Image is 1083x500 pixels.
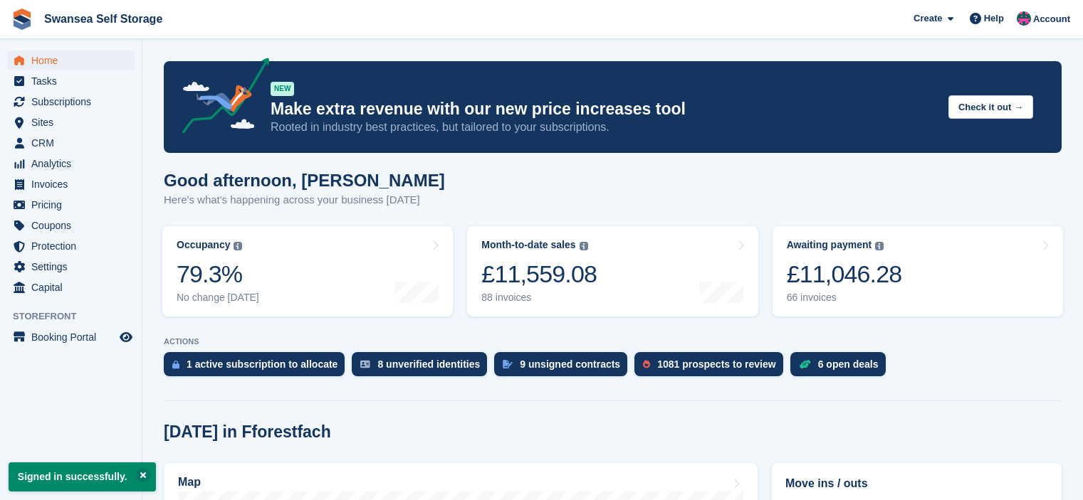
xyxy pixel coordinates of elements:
[13,309,142,324] span: Storefront
[164,352,352,383] a: 1 active subscription to allocate
[31,216,117,235] span: Coupons
[360,360,370,368] img: verify_identity-adf6edd0f0f0b5bbfe63781bf79b02c33cf7c696d77639b501bdc392416b5a36.svg
[164,337,1062,346] p: ACTIONS
[7,174,135,194] a: menu
[799,359,811,369] img: deal-1b604bf984904fb50ccaf53a9ad4b4a5d6e5aea283cecdc64d6e3604feb123c2.svg
[31,174,117,194] span: Invoices
[31,133,117,153] span: CRM
[31,154,117,174] span: Analytics
[377,358,480,370] div: 8 unverified identities
[494,352,634,383] a: 9 unsigned contracts
[503,360,513,368] img: contract_signature_icon-13c848040528278c33f63329250d36e43548de30e8caae1d1a13099fd9432cc5.svg
[164,171,445,190] h1: Good afternoon, [PERSON_NAME]
[580,242,588,250] img: icon-info-grey-7440780725fd019a000dd9b08b2336e03edf1995a4989e88bcd33f0948082b44.svg
[773,226,1063,317] a: Awaiting payment £11,046.28 66 invoices
[7,327,135,347] a: menu
[31,277,117,297] span: Capital
[352,352,494,383] a: 8 unverified identities
[787,260,902,289] div: £11,046.28
[7,257,135,277] a: menu
[914,11,942,26] span: Create
[271,99,937,119] p: Make extra revenue with our new price increases tool
[11,9,33,30] img: stora-icon-8386f47178a22dfd0bd8f6a31ec36ba5ce8667c1dd55bd0f319d3a0aa187defe.svg
[164,192,445,208] p: Here's what's happening across your business [DATE]
[7,112,135,132] a: menu
[634,352,790,383] a: 1081 prospects to review
[481,292,597,304] div: 88 invoices
[31,236,117,256] span: Protection
[984,11,1004,26] span: Help
[7,277,135,297] a: menu
[7,133,135,153] a: menu
[520,358,620,370] div: 9 unsigned contracts
[177,260,259,289] div: 79.3%
[234,242,242,250] img: icon-info-grey-7440780725fd019a000dd9b08b2336e03edf1995a4989e88bcd33f0948082b44.svg
[7,236,135,256] a: menu
[481,239,575,251] div: Month-to-date sales
[172,360,179,369] img: active_subscription_to_allocate_icon-d502201f5373d7db506a760aba3b589e785aa758c864c3986d89f69b8ff3...
[187,358,338,370] div: 1 active subscription to allocate
[818,358,879,370] div: 6 open deals
[787,292,902,304] div: 66 invoices
[790,352,893,383] a: 6 open deals
[643,360,650,368] img: prospect-51fa495bee0391a8d652442698ab0144808aea92771e9ea1ae160a38d050c398.svg
[31,112,117,132] span: Sites
[178,476,201,489] h2: Map
[948,95,1033,119] button: Check it out →
[31,50,117,70] span: Home
[1017,11,1031,26] img: Paul Davies
[7,92,135,112] a: menu
[31,257,117,277] span: Settings
[787,239,872,251] div: Awaiting payment
[271,119,937,135] p: Rooted in industry best practices, but tailored to your subscriptions.
[170,58,270,139] img: price-adjustments-announcement-icon-8257ccfd72463d97f412b2fc003d46551f7dbcb40ab6d574587a9cd5c0d94...
[177,239,230,251] div: Occupancy
[38,7,168,31] a: Swansea Self Storage
[177,292,259,304] div: No change [DATE]
[7,195,135,215] a: menu
[467,226,758,317] a: Month-to-date sales £11,559.08 88 invoices
[7,50,135,70] a: menu
[481,260,597,289] div: £11,559.08
[164,422,331,442] h2: [DATE] in Fforestfach
[657,358,776,370] div: 1081 prospects to review
[875,242,884,250] img: icon-info-grey-7440780725fd019a000dd9b08b2336e03edf1995a4989e88bcd33f0948082b44.svg
[31,92,117,112] span: Subscriptions
[31,71,117,91] span: Tasks
[162,226,453,317] a: Occupancy 79.3% No change [DATE]
[117,329,135,346] a: Preview store
[7,216,135,235] a: menu
[271,82,294,96] div: NEW
[7,154,135,174] a: menu
[785,475,1048,492] h2: Move ins / outs
[31,195,117,215] span: Pricing
[1033,12,1070,26] span: Account
[31,327,117,347] span: Booking Portal
[9,462,156,491] p: Signed in successfully.
[7,71,135,91] a: menu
